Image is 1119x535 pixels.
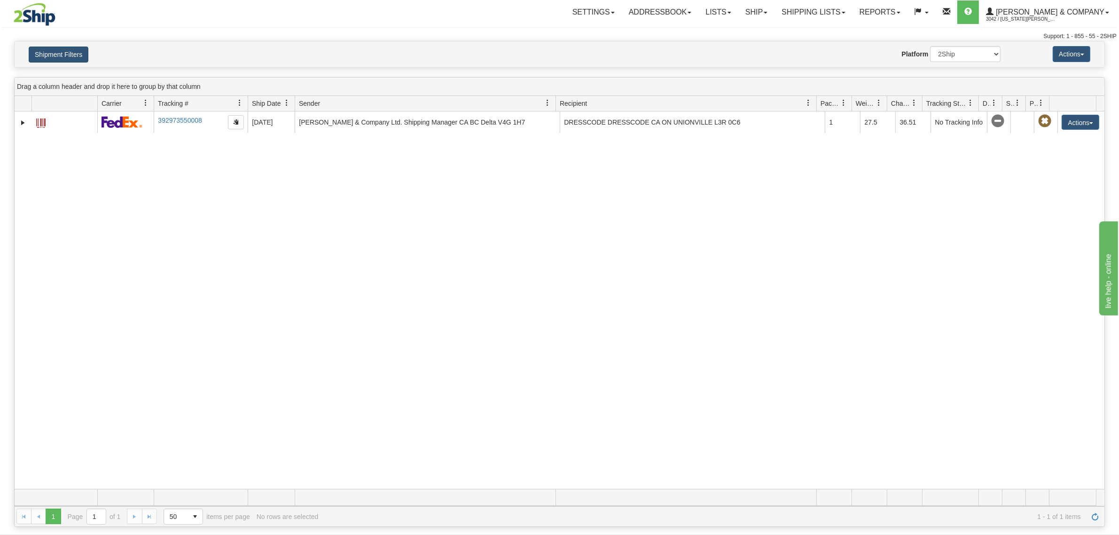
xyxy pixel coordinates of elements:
[1088,509,1103,524] a: Refresh
[853,0,908,24] a: Reports
[102,99,122,108] span: Carrier
[560,99,587,108] span: Recipient
[164,509,203,525] span: Page sizes drop down
[138,95,154,111] a: Carrier filter column settings
[2,32,1117,40] div: Support: 1 - 855 - 55 - 2SHIP
[1053,46,1090,62] button: Actions
[7,6,87,17] div: live help - online
[325,513,1081,520] span: 1 - 1 of 1 items
[738,0,775,24] a: Ship
[299,99,320,108] span: Sender
[825,111,860,133] td: 1
[232,95,248,111] a: Tracking # filter column settings
[902,49,929,59] label: Platform
[986,95,1002,111] a: Delivery Status filter column settings
[1038,115,1051,128] span: Pickup Not Assigned
[188,509,203,524] span: select
[15,78,1104,96] div: grid grouping header
[87,509,106,524] input: Page 1
[1009,95,1025,111] a: Shipment Issues filter column settings
[979,0,1116,24] a: [PERSON_NAME] & Company 3042 / [US_STATE][PERSON_NAME]
[164,509,250,525] span: items per page
[821,99,840,108] span: Packages
[248,111,295,133] td: [DATE]
[170,512,182,521] span: 50
[991,115,1004,128] span: No Tracking Info
[1062,115,1099,130] button: Actions
[895,111,931,133] td: 36.51
[158,99,188,108] span: Tracking #
[860,111,895,133] td: 27.5
[962,95,978,111] a: Tracking Status filter column settings
[926,99,967,108] span: Tracking Status
[29,47,88,63] button: Shipment Filters
[622,0,699,24] a: Addressbook
[775,0,852,24] a: Shipping lists
[36,114,46,129] a: Label
[1033,95,1049,111] a: Pickup Status filter column settings
[257,513,319,520] div: No rows are selected
[252,99,281,108] span: Ship Date
[931,111,987,133] td: No Tracking Info
[871,95,887,111] a: Weight filter column settings
[1030,99,1038,108] span: Pickup Status
[68,509,121,525] span: Page of 1
[891,99,911,108] span: Charge
[856,99,876,108] span: Weight
[565,0,622,24] a: Settings
[986,15,1056,24] span: 3042 / [US_STATE][PERSON_NAME]
[540,95,556,111] a: Sender filter column settings
[18,118,28,127] a: Expand
[906,95,922,111] a: Charge filter column settings
[158,117,202,124] a: 392973550008
[994,8,1104,16] span: [PERSON_NAME] & Company
[102,116,142,128] img: 2 - FedEx Express®
[1006,99,1014,108] span: Shipment Issues
[698,0,738,24] a: Lists
[2,2,67,26] img: logo3042.jpg
[800,95,816,111] a: Recipient filter column settings
[1097,220,1118,315] iframe: chat widget
[836,95,852,111] a: Packages filter column settings
[228,115,244,129] button: Copy to clipboard
[279,95,295,111] a: Ship Date filter column settings
[560,111,825,133] td: DRESSCODE DRESSCODE CA ON UNIONVILLE L3R 0C6
[46,509,61,524] span: Page 1
[295,111,560,133] td: [PERSON_NAME] & Company Ltd. Shipping Manager CA BC Delta V4G 1H7
[983,99,991,108] span: Delivery Status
